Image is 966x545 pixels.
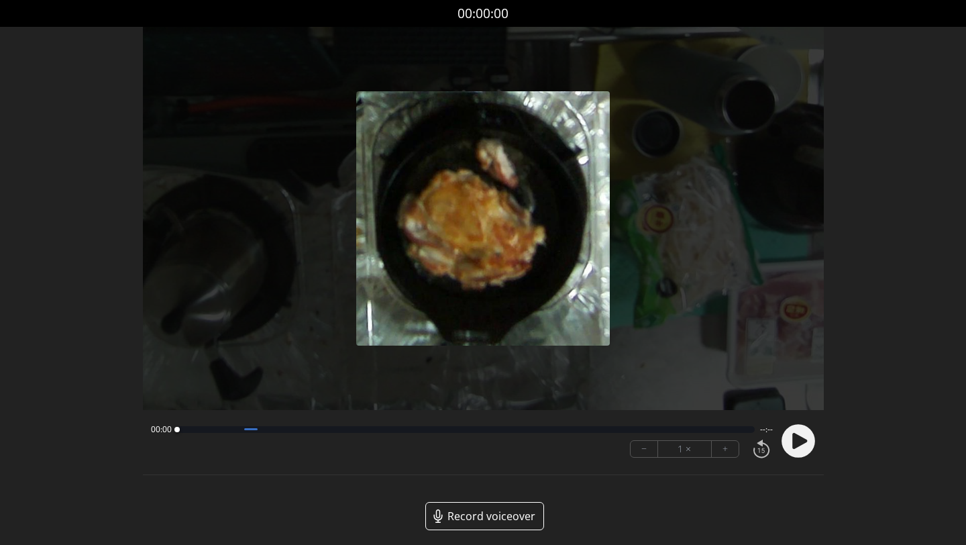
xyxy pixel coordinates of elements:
[760,424,773,435] span: --:--
[356,91,610,346] img: Poster Image
[151,424,172,435] span: 00:00
[712,441,739,457] button: +
[658,441,712,457] div: 1 ×
[631,441,658,457] button: −
[447,508,535,524] span: Record voiceover
[425,502,544,530] a: Record voiceover
[458,4,508,23] a: 00:00:00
